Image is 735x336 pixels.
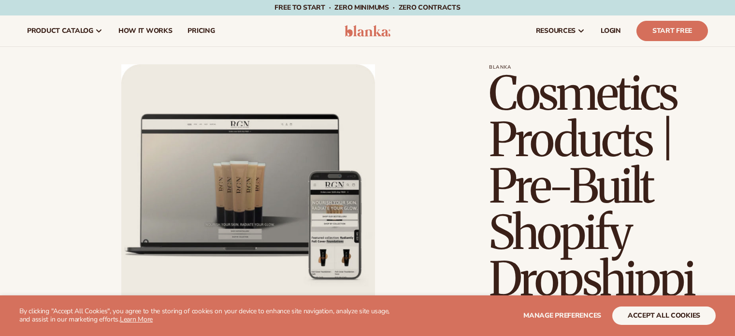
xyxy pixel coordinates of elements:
[274,3,460,12] span: Free to start · ZERO minimums · ZERO contracts
[120,315,153,324] a: Learn More
[523,311,601,320] span: Manage preferences
[612,307,716,325] button: accept all cookies
[27,27,93,35] span: product catalog
[601,27,621,35] span: LOGIN
[523,307,601,325] button: Manage preferences
[118,27,173,35] span: How It Works
[180,15,222,46] a: pricing
[345,25,390,37] img: logo
[536,27,576,35] span: resources
[111,15,180,46] a: How It Works
[593,15,629,46] a: LOGIN
[187,27,215,35] span: pricing
[636,21,708,41] a: Start Free
[19,15,111,46] a: product catalog
[528,15,593,46] a: resources
[19,307,401,324] p: By clicking "Accept All Cookies", you agree to the storing of cookies on your device to enhance s...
